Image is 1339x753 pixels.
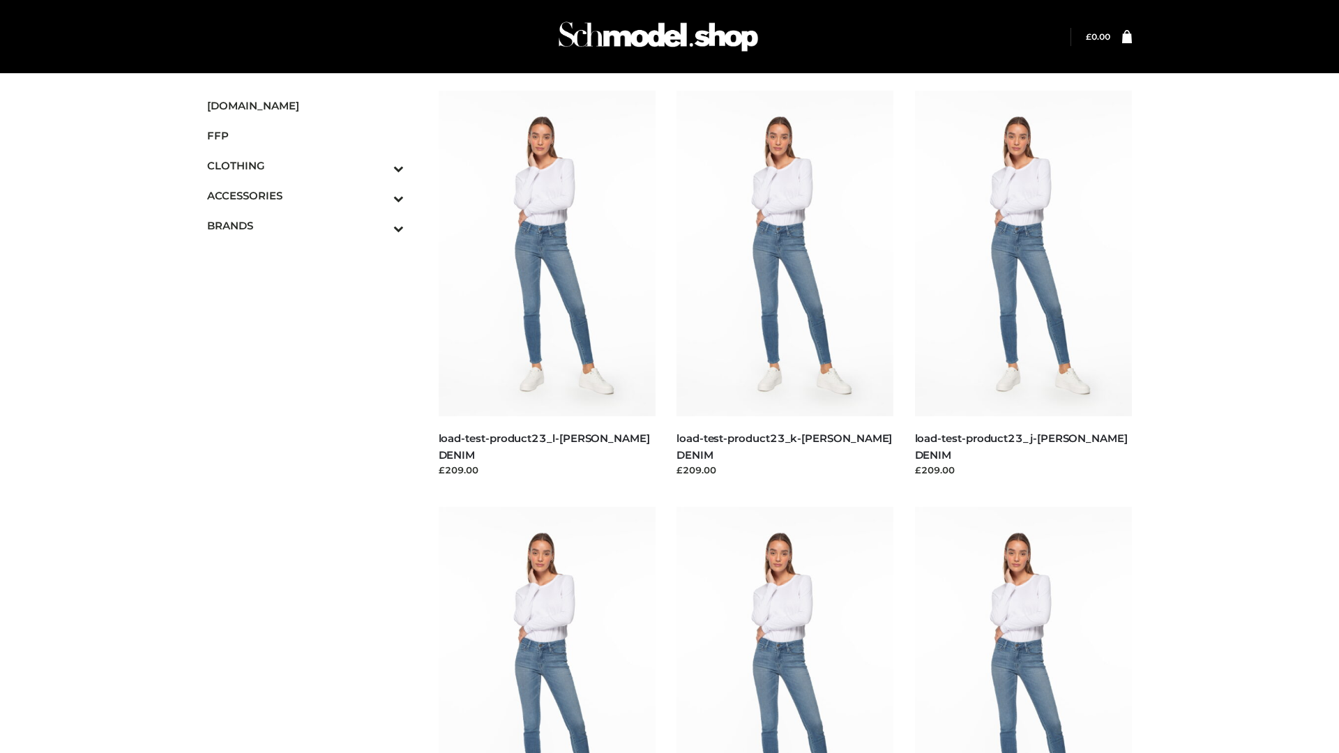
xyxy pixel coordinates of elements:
a: BRANDSToggle Submenu [207,211,404,241]
a: FFP [207,121,404,151]
span: £ [1086,31,1091,42]
a: CLOTHINGToggle Submenu [207,151,404,181]
a: ACCESSORIESToggle Submenu [207,181,404,211]
button: Toggle Submenu [355,151,404,181]
button: Toggle Submenu [355,181,404,211]
span: CLOTHING [207,158,404,174]
div: £209.00 [676,463,894,477]
span: [DOMAIN_NAME] [207,98,404,114]
a: load-test-product23_j-[PERSON_NAME] DENIM [915,432,1128,461]
div: £209.00 [915,463,1133,477]
a: £0.00 [1086,31,1110,42]
a: [DOMAIN_NAME] [207,91,404,121]
span: ACCESSORIES [207,188,404,204]
span: BRANDS [207,218,404,234]
div: £209.00 [439,463,656,477]
a: load-test-product23_l-[PERSON_NAME] DENIM [439,432,650,461]
button: Toggle Submenu [355,211,404,241]
span: FFP [207,128,404,144]
bdi: 0.00 [1086,31,1110,42]
a: load-test-product23_k-[PERSON_NAME] DENIM [676,432,892,461]
img: Schmodel Admin 964 [554,9,763,64]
